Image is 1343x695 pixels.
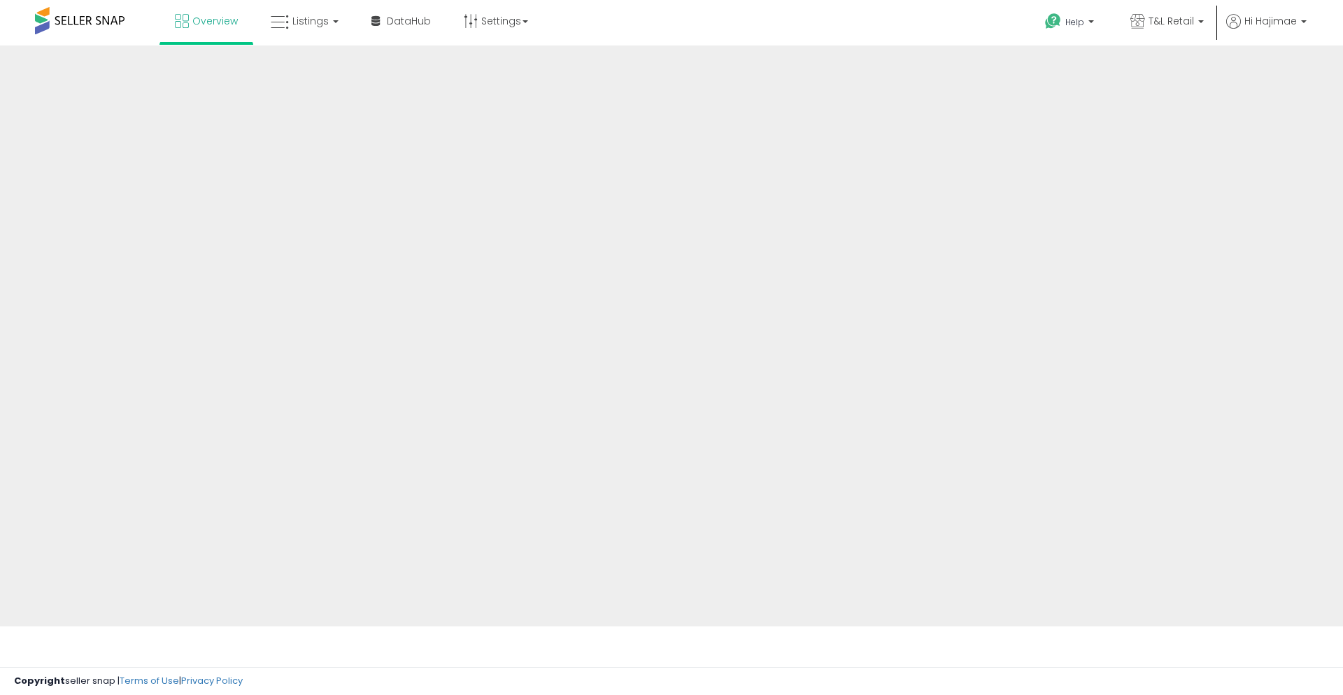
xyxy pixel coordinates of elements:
a: Hi Hajimae [1226,14,1307,45]
a: Help [1034,2,1108,45]
i: Get Help [1044,13,1062,30]
span: DataHub [387,14,431,28]
span: Help [1065,16,1084,28]
span: T&L Retail [1149,14,1194,28]
span: Overview [192,14,238,28]
span: Hi Hajimae [1244,14,1297,28]
span: Listings [292,14,329,28]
